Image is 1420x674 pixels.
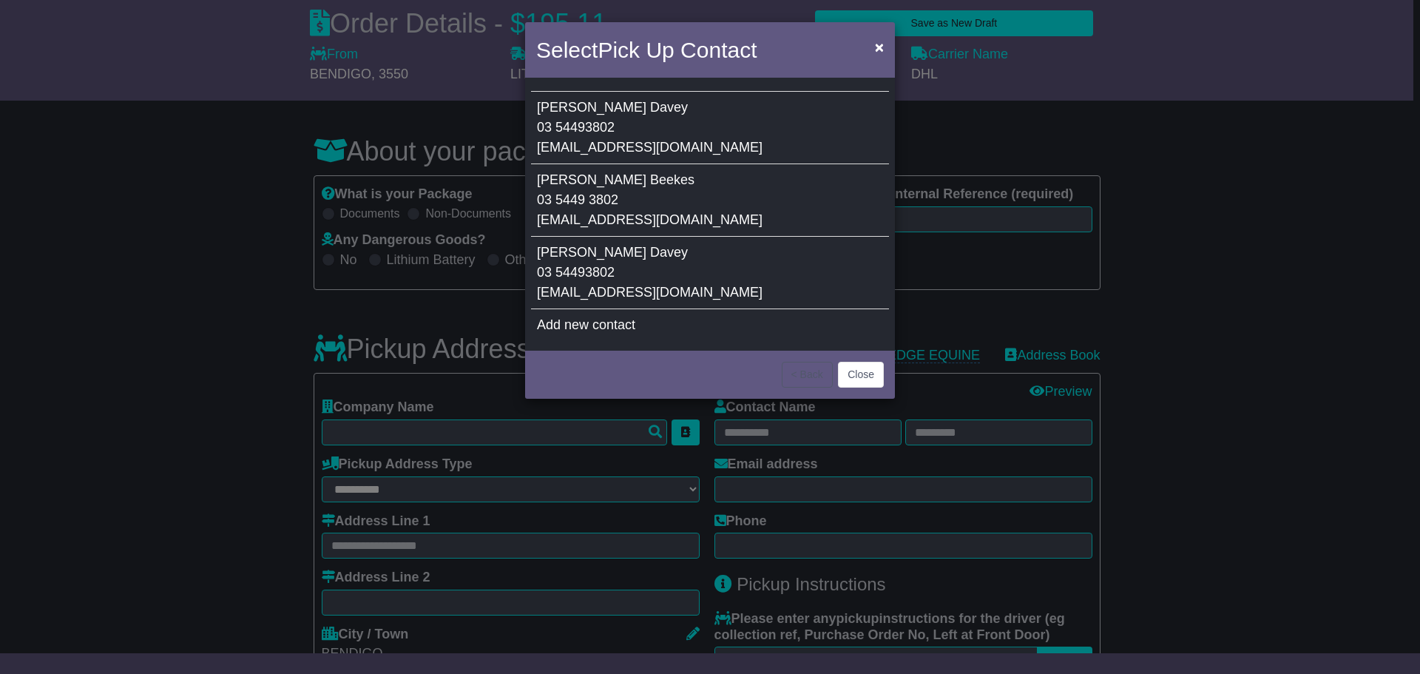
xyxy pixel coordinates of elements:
h4: Select [536,33,757,67]
span: × [875,38,884,55]
button: Close [838,362,884,388]
span: [PERSON_NAME] [537,172,646,187]
span: 03 54493802 [537,120,615,135]
span: [PERSON_NAME] [537,245,646,260]
span: 03 5449 3802 [537,192,618,207]
span: [EMAIL_ADDRESS][DOMAIN_NAME] [537,140,763,155]
button: Close [868,32,891,62]
span: Pick Up [598,38,674,62]
span: 03 54493802 [537,265,615,280]
span: [EMAIL_ADDRESS][DOMAIN_NAME] [537,285,763,300]
button: < Back [782,362,833,388]
span: [EMAIL_ADDRESS][DOMAIN_NAME] [537,212,763,227]
span: Davey [650,100,688,115]
span: Davey [650,245,688,260]
span: Beekes [650,172,694,187]
span: Contact [680,38,757,62]
span: Add new contact [537,317,635,332]
span: [PERSON_NAME] [537,100,646,115]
